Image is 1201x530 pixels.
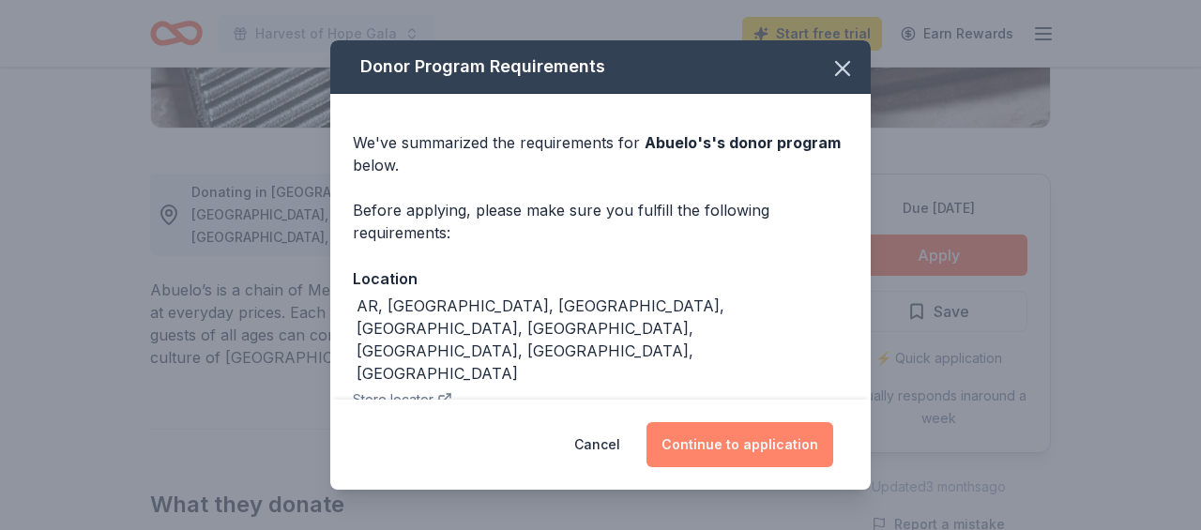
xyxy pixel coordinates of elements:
[645,133,841,152] span: Abuelo's 's donor program
[353,199,848,244] div: Before applying, please make sure you fulfill the following requirements:
[357,295,848,385] div: AR, [GEOGRAPHIC_DATA], [GEOGRAPHIC_DATA], [GEOGRAPHIC_DATA], [GEOGRAPHIC_DATA], [GEOGRAPHIC_DATA]...
[646,422,833,467] button: Continue to application
[330,40,871,94] div: Donor Program Requirements
[574,422,620,467] button: Cancel
[353,131,848,176] div: We've summarized the requirements for below.
[353,388,452,411] button: Store locator
[353,266,848,291] div: Location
